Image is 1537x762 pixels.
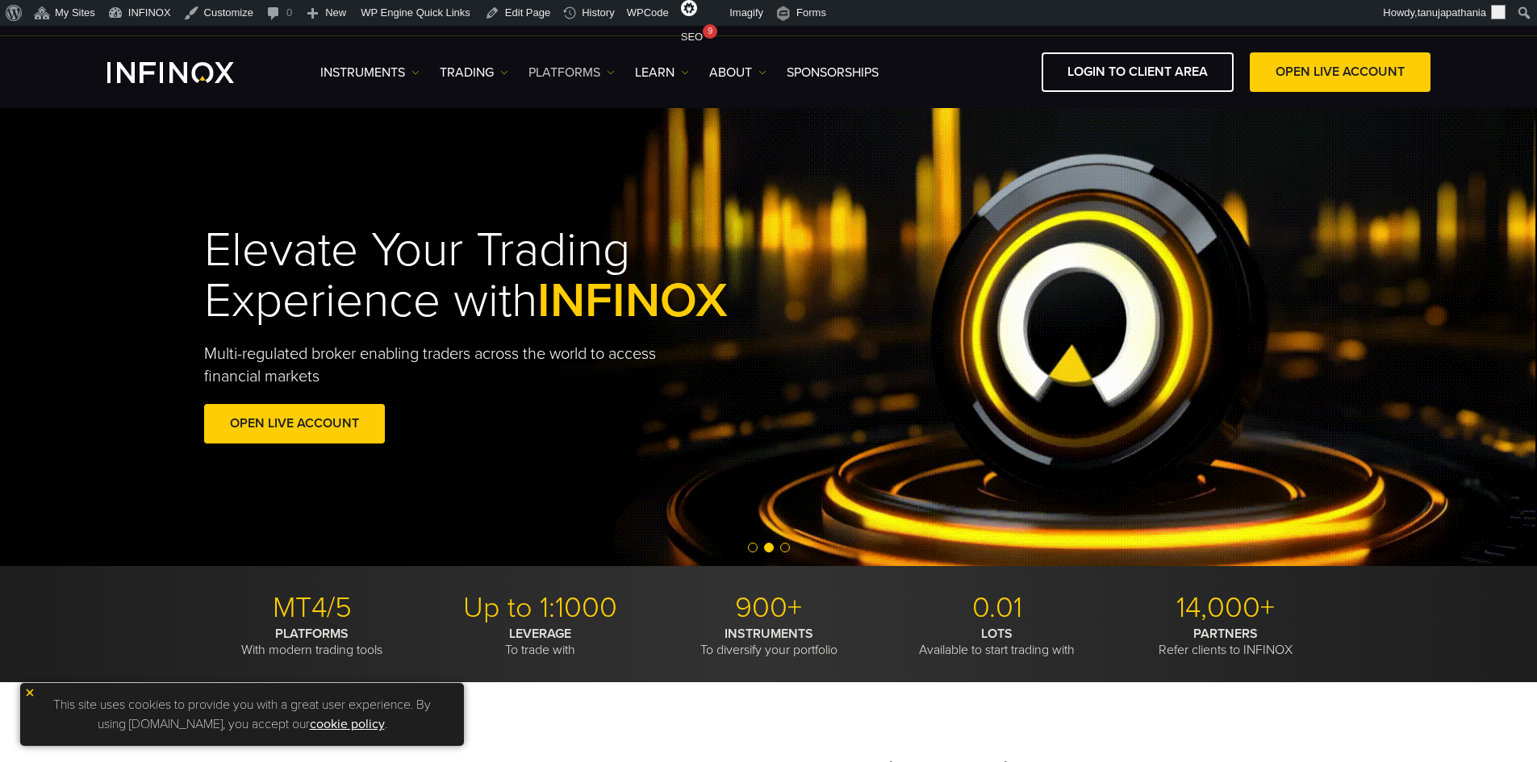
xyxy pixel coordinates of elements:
[204,626,420,658] p: With modern trading tools
[432,590,649,626] p: Up to 1:1000
[440,63,508,82] a: TRADING
[204,590,420,626] p: MT4/5
[1117,626,1334,658] p: Refer clients to INFINOX
[709,63,766,82] a: ABOUT
[635,63,689,82] a: Learn
[748,543,758,552] span: Go to slide 1
[1250,52,1430,92] a: OPEN LIVE ACCOUNT
[764,543,774,552] span: Go to slide 2
[204,343,683,388] p: Multi-regulated broker enabling traders across the world to access financial markets
[725,626,813,642] strong: INSTRUMENTS
[1418,6,1486,19] span: tanujapathania
[275,626,349,642] strong: PLATFORMS
[889,626,1105,658] p: Available to start trading with
[981,626,1013,642] strong: LOTS
[1193,626,1258,642] strong: PARTNERS
[780,543,790,552] span: Go to slide 3
[24,687,36,698] img: yellow close icon
[28,691,456,738] p: This site uses cookies to provide you with a great user experience. By using [DOMAIN_NAME], you a...
[703,24,717,39] div: 9
[681,31,703,43] span: SEO
[320,63,420,82] a: Instruments
[310,716,385,732] a: cookie policy
[1117,590,1334,626] p: 14,000+
[528,63,615,82] a: PLATFORMS
[889,590,1105,626] p: 0.01
[509,626,571,642] strong: LEVERAGE
[787,63,879,82] a: SPONSORSHIPS
[432,626,649,658] p: To trade with
[661,626,877,658] p: To diversify your portfolio
[204,404,385,443] a: OPEN LIVE ACCOUNT
[204,225,803,327] h1: Elevate Your Trading Experience with
[661,590,877,626] p: 900+
[1042,52,1234,92] a: LOGIN TO CLIENT AREA
[107,62,272,83] a: INFINOX Logo
[537,272,728,330] span: INFINOX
